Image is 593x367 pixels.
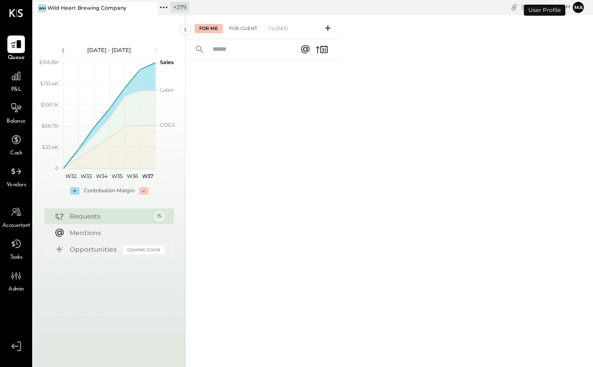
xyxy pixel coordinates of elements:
[0,36,32,62] a: Queue
[70,187,79,195] div: +
[0,163,32,189] a: Vendors
[2,222,30,230] span: Accountant
[126,173,138,179] text: W36
[42,144,59,150] text: $33.4K
[543,3,561,12] span: 9 : 56
[0,131,32,158] a: Cash
[42,123,59,129] text: $66.7K
[160,122,175,128] text: COGS
[70,212,149,221] div: Requests
[40,80,59,87] text: $133.4K
[160,87,174,93] text: Labor
[70,46,148,54] div: [DATE] - [DATE]
[47,5,126,12] div: Wild Heart Brewing Company
[225,24,262,33] div: For Client
[55,165,59,172] text: 0
[38,4,46,12] div: WH
[11,86,22,94] span: P&L
[524,5,565,16] div: User Profile
[160,59,174,65] text: Sales
[123,245,165,254] div: Coming Soon
[573,2,584,13] button: Ma
[142,173,153,179] text: W37
[70,228,160,237] div: Mentions
[39,59,59,65] text: $166.8K
[81,173,92,179] text: W33
[111,173,122,179] text: W35
[0,99,32,126] a: Balance
[510,2,519,12] div: copy link
[0,67,32,94] a: P&L
[84,187,135,195] div: Contribution Margin
[154,211,165,222] div: 15
[0,203,32,230] a: Accountant
[521,3,570,12] div: [DATE]
[6,181,26,189] span: Vendors
[171,2,189,12] div: + 279
[65,173,76,179] text: W32
[264,24,292,33] div: Closed
[6,118,26,126] span: Balance
[10,149,22,158] span: Cash
[95,173,107,179] text: W34
[8,285,24,294] span: Admin
[139,187,148,195] div: -
[8,54,25,62] span: Queue
[563,4,570,10] span: am
[41,101,59,108] text: $100.1K
[195,24,223,33] div: For Me
[0,235,32,262] a: Tasks
[10,254,23,262] span: Tasks
[0,267,32,294] a: Admin
[70,245,119,254] div: Opportunities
